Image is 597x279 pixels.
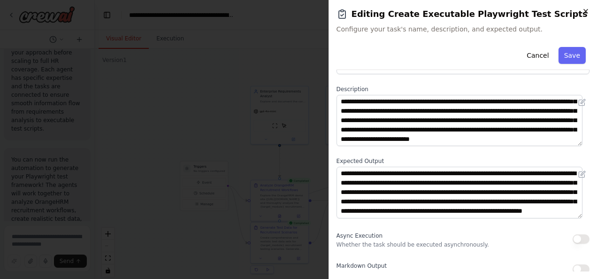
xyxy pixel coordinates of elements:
[576,97,588,108] button: Open in editor
[337,24,589,34] span: Configure your task's name, description, and expected output.
[337,263,387,269] span: Markdown Output
[337,157,589,165] label: Expected Output
[576,169,588,180] button: Open in editor
[337,232,383,239] span: Async Execution
[337,85,589,93] label: Description
[337,241,489,248] p: Whether the task should be executed asynchronously.
[337,271,559,279] p: Instruct the agent to return the final answer formatted in [GEOGRAPHIC_DATA]
[559,47,586,64] button: Save
[337,8,589,21] h2: Editing Create Executable Playwright Test Scripts
[521,47,554,64] button: Cancel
